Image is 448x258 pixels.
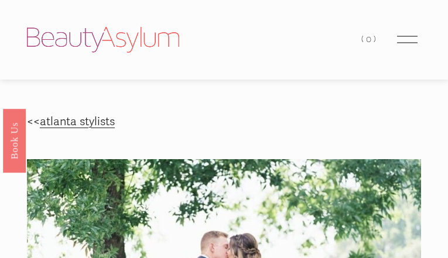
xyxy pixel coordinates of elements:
[27,27,179,53] img: Beauty Asylum | Bridal Hair &amp; Makeup Charlotte &amp; Atlanta
[27,112,421,132] p: <<
[361,32,378,47] a: 0 items in cart
[374,34,378,44] span: )
[3,108,26,172] a: Book Us
[366,34,374,44] span: 0
[40,115,115,129] a: atlanta stylists
[361,34,366,44] span: (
